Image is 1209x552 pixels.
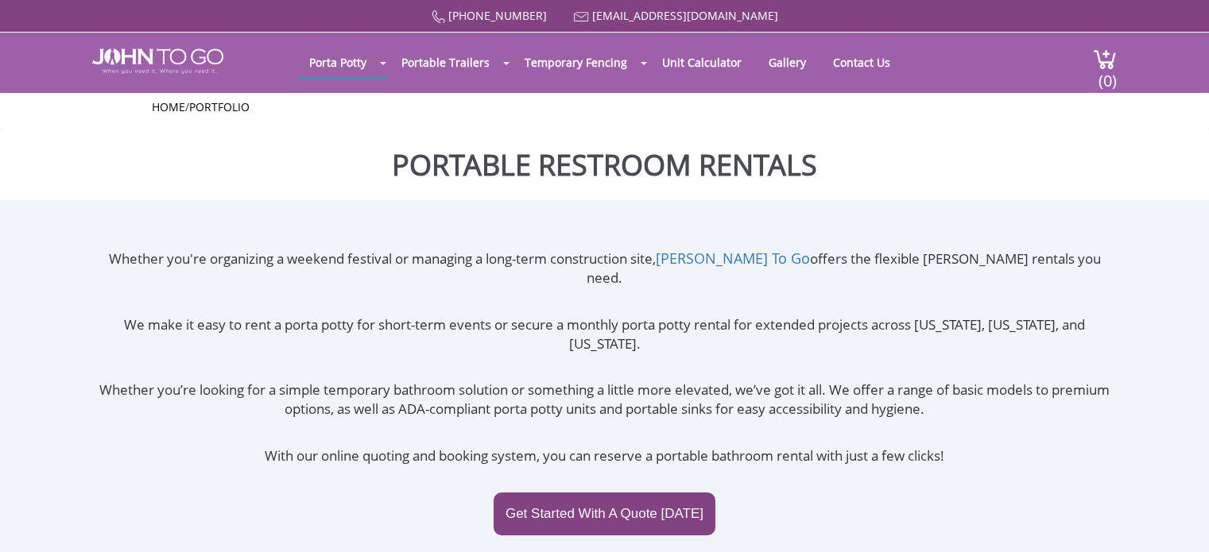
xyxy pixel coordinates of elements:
[821,47,902,78] a: Contact Us
[650,47,754,78] a: Unit Calculator
[189,99,250,114] a: Portfolio
[574,12,589,22] img: Mail
[152,99,185,114] a: Home
[432,10,445,24] img: Call
[656,249,810,268] a: [PERSON_NAME] To Go
[1098,57,1117,91] span: (0)
[592,8,778,23] a: [EMAIL_ADDRESS][DOMAIN_NAME]
[92,315,1117,354] p: We make it easy to rent a porta potty for short-term events or secure a monthly porta potty renta...
[757,47,818,78] a: Gallery
[152,99,1058,115] ul: /
[92,380,1117,419] p: Whether you’re looking for a simple temporary bathroom solution or something a little more elevat...
[494,492,715,535] a: Get Started With A Quote [DATE]
[92,249,1117,288] p: Whether you're organizing a weekend festival or managing a long-term construction site, offers th...
[92,446,1117,465] p: With our online quoting and booking system, you can reserve a portable bathroom rental with just ...
[389,47,502,78] a: Portable Trailers
[1093,48,1117,70] img: cart a
[448,8,547,23] a: [PHONE_NUMBER]
[92,48,223,74] img: JOHN to go
[513,47,639,78] a: Temporary Fencing
[297,47,378,78] a: Porta Potty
